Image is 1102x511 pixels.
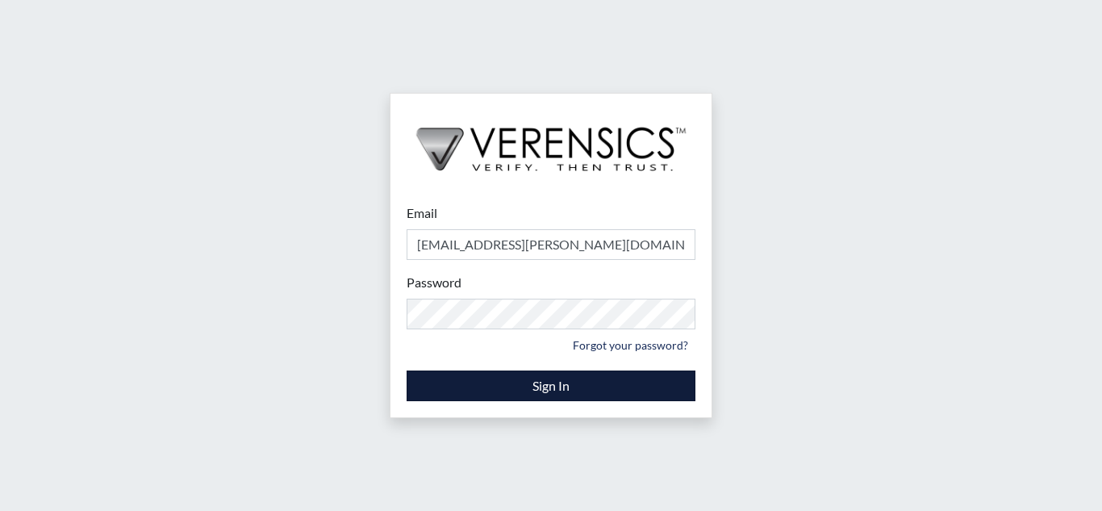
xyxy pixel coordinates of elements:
[566,333,695,358] a: Forgot your password?
[407,203,437,223] label: Email
[407,229,695,260] input: Email
[407,371,695,401] button: Sign In
[390,94,712,187] img: logo-wide-black.2aad4157.png
[407,273,461,292] label: Password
